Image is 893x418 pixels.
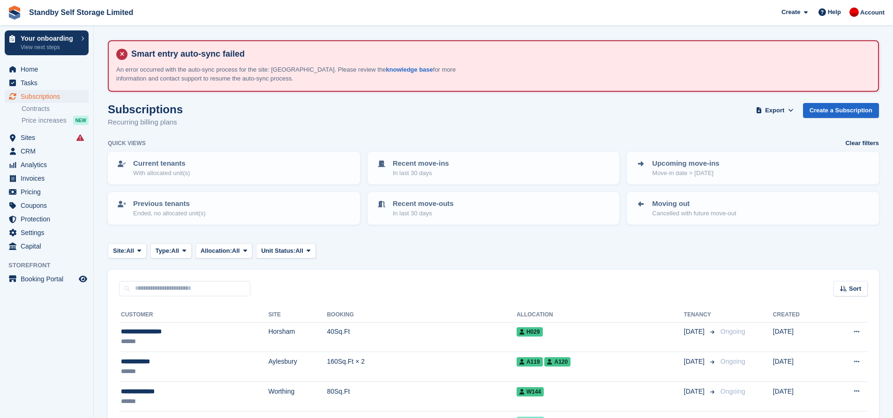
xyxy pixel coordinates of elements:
[21,272,77,286] span: Booking Portal
[268,322,327,352] td: Horsham
[21,90,77,103] span: Subscriptions
[150,243,192,259] button: Type: All
[133,158,190,169] p: Current tenants
[21,199,77,212] span: Coupons
[393,198,454,209] p: Recent move-outs
[22,104,89,113] a: Contracts
[368,153,619,183] a: Recent move-ins In last 30 days
[5,30,89,55] a: Your onboarding View next steps
[327,352,516,382] td: 160Sq.Ft × 2
[108,243,147,259] button: Site: All
[268,308,327,323] th: Site
[393,169,449,178] p: In last 30 days
[684,387,706,396] span: [DATE]
[5,145,89,158] a: menu
[5,185,89,198] a: menu
[119,308,268,323] th: Customer
[720,388,745,395] span: Ongoing
[268,352,327,382] td: Aylesbury
[517,308,684,323] th: Allocation
[21,213,77,226] span: Protection
[517,357,543,367] span: A119
[368,193,619,224] a: Recent move-outs In last 30 days
[25,5,137,20] a: Standby Self Storage Limited
[828,7,841,17] span: Help
[5,63,89,76] a: menu
[860,8,885,17] span: Account
[126,246,134,256] span: All
[327,308,516,323] th: Booking
[652,169,719,178] p: Move-in date > [DATE]
[109,193,359,224] a: Previous tenants Ended, no allocated unit(s)
[754,103,795,118] button: Export
[21,145,77,158] span: CRM
[849,7,859,17] img: Aaron Winter
[517,327,543,337] span: H029
[773,308,828,323] th: Created
[171,246,179,256] span: All
[393,158,449,169] p: Recent move-ins
[765,106,784,115] span: Export
[108,139,146,147] h6: Quick views
[109,153,359,183] a: Current tenants With allocated unit(s)
[684,357,706,367] span: [DATE]
[21,63,77,76] span: Home
[21,185,77,198] span: Pricing
[108,103,183,116] h1: Subscriptions
[5,90,89,103] a: menu
[544,357,570,367] span: A120
[684,327,706,337] span: [DATE]
[21,172,77,185] span: Invoices
[21,158,77,171] span: Analytics
[8,261,93,270] span: Storefront
[8,6,22,20] img: stora-icon-8386f47178a22dfd0bd8f6a31ec36ba5ce8667c1dd55bd0f319d3a0aa187defe.svg
[684,308,717,323] th: Tenancy
[327,381,516,411] td: 80Sq.Ft
[652,198,736,209] p: Moving out
[133,198,206,209] p: Previous tenants
[133,209,206,218] p: Ended, no allocated unit(s)
[21,76,77,89] span: Tasks
[268,381,327,411] td: Worthing
[5,272,89,286] a: menu
[628,153,878,183] a: Upcoming move-ins Move-in date > [DATE]
[386,66,433,73] a: knowledge base
[5,131,89,144] a: menu
[517,387,544,396] span: W144
[21,35,76,42] p: Your onboarding
[720,358,745,365] span: Ongoing
[652,209,736,218] p: Cancelled with future move-out
[133,169,190,178] p: With allocated unit(s)
[849,284,861,293] span: Sort
[393,209,454,218] p: In last 30 days
[5,240,89,253] a: menu
[21,240,77,253] span: Capital
[116,65,468,83] p: An error occurred with the auto-sync process for the site: [GEOGRAPHIC_DATA]. Please review the f...
[773,352,828,382] td: [DATE]
[76,134,84,141] i: Smart entry sync failures have occurred
[21,43,76,51] p: View next steps
[773,381,828,411] td: [DATE]
[5,199,89,212] a: menu
[295,246,303,256] span: All
[803,103,879,118] a: Create a Subscription
[5,226,89,239] a: menu
[327,322,516,352] td: 40Sq.Ft
[781,7,800,17] span: Create
[5,76,89,89] a: menu
[256,243,315,259] button: Unit Status: All
[22,116,67,125] span: Price increases
[21,131,77,144] span: Sites
[113,246,126,256] span: Site:
[195,243,253,259] button: Allocation: All
[77,273,89,285] a: Preview store
[5,158,89,171] a: menu
[156,246,172,256] span: Type:
[628,193,878,224] a: Moving out Cancelled with future move-out
[201,246,232,256] span: Allocation:
[108,117,183,128] p: Recurring billing plans
[652,158,719,169] p: Upcoming move-ins
[5,172,89,185] a: menu
[73,116,89,125] div: NEW
[5,213,89,226] a: menu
